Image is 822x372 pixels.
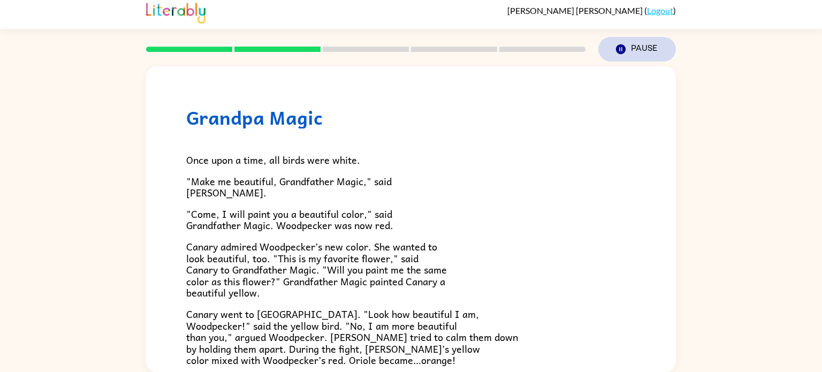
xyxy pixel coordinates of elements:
span: "Come, I will paint you a beautiful color," said Grandfather Magic. Woodpecker was now red. [186,206,393,233]
span: "Make me beautiful, Grandfather Magic," said [PERSON_NAME]. [186,173,392,201]
span: Canary went to [GEOGRAPHIC_DATA]. "Look how beautiful I am, Woodpecker!" said the yellow bird. "N... [186,306,518,368]
a: Logout [647,5,673,16]
span: Canary admired Woodpecker’s new color. She wanted to look beautiful, too. "This is my favorite fl... [186,239,447,300]
span: Once upon a time, all birds were white. [186,152,360,168]
span: [PERSON_NAME] [PERSON_NAME] [507,5,644,16]
div: ( ) [507,5,676,16]
h1: Grandpa Magic [186,107,636,128]
button: Pause [598,37,676,62]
